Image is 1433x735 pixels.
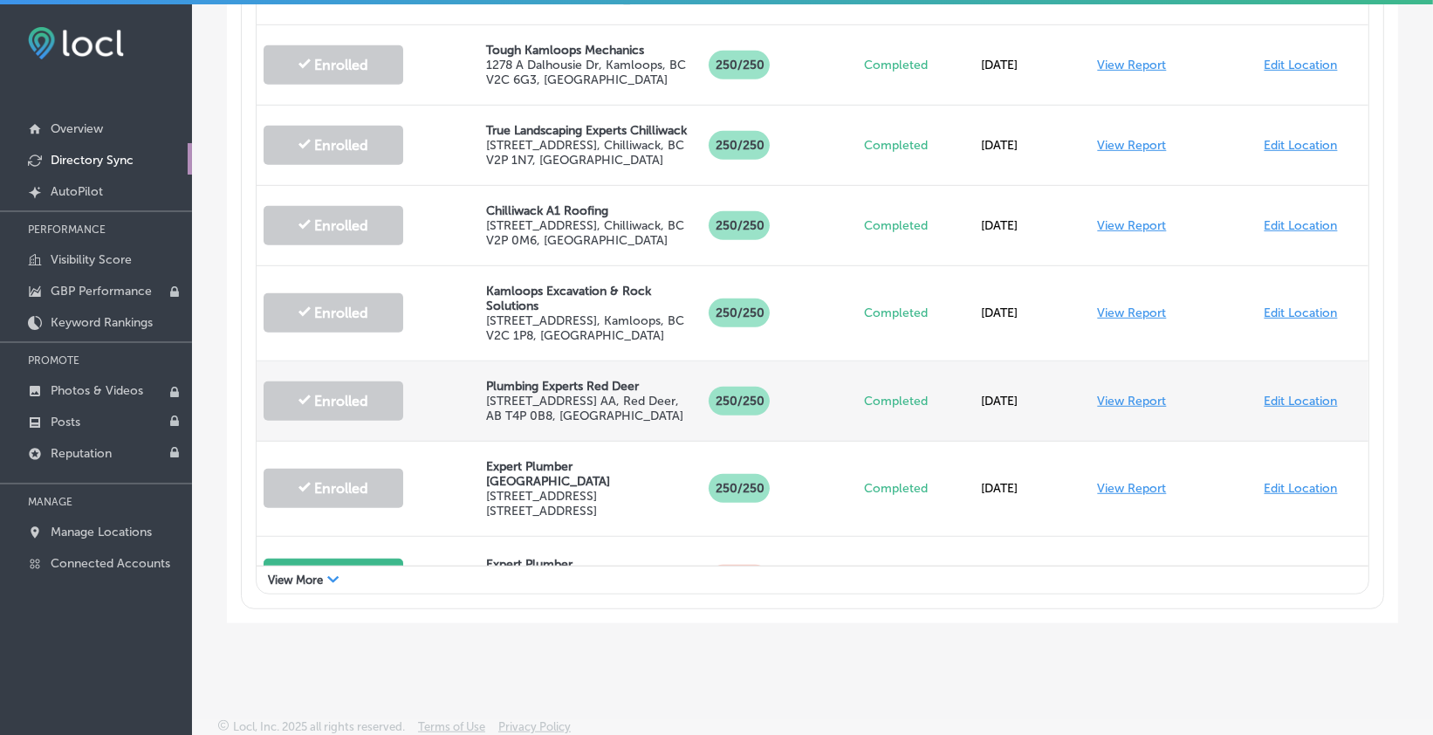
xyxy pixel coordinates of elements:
p: Connected Accounts [51,556,170,571]
p: Photos & Videos [51,383,143,398]
a: View Report [1097,218,1166,233]
a: Edit Location [1265,138,1338,153]
a: View Report [1097,481,1166,496]
p: - [1097,554,1250,604]
p: 250 /250 [709,211,770,240]
p: - [981,554,1020,604]
p: Completed [864,394,967,409]
p: 250 /250 [709,474,770,503]
p: Completed [864,481,967,496]
p: 250 /250 [709,387,770,416]
a: View Report [1097,306,1166,320]
p: [STREET_ADDRESS] , Chilliwack, BC V2P 1N7, [GEOGRAPHIC_DATA] [486,138,695,168]
p: Expert Plumber [486,557,695,572]
p: Completed [864,138,967,153]
p: Keyword Rankings [51,315,153,330]
p: 34 /250 [709,565,770,594]
p: [STREET_ADDRESS] AA , Red Deer, AB T4P 0B8, [GEOGRAPHIC_DATA] [486,394,695,423]
p: 250 /250 [709,51,770,79]
div: [DATE] [974,201,1091,251]
button: Enrolled [264,126,403,165]
p: Visibility Score [51,252,132,267]
p: Posts [51,415,80,429]
a: Edit Location [1265,218,1338,233]
p: Kamloops Excavation & Rock Solutions [486,284,695,313]
p: AutoPilot [51,184,103,199]
p: Chilliwack A1 Roofing [486,203,695,218]
p: True Landscaping Experts Chilliwack [486,123,695,138]
p: Completed [864,218,967,233]
button: Enrolled [264,381,403,421]
p: [STREET_ADDRESS] , Chilliwack, BC V2P 0M6, [GEOGRAPHIC_DATA] [486,218,695,248]
p: GBP Performance [51,284,152,299]
p: Overview [51,121,103,136]
div: [DATE] [974,288,1091,338]
p: Reputation [51,446,112,461]
p: Tough Kamloops Mechanics [486,43,695,58]
button: Enroll [264,559,403,600]
div: [DATE] [974,376,1091,426]
p: Expert Plumber [GEOGRAPHIC_DATA] [486,459,695,489]
p: Completed [864,58,967,72]
p: [STREET_ADDRESS] [STREET_ADDRESS] [486,489,695,519]
a: View Report [1097,138,1166,153]
p: Plumbing Experts Red Deer [486,379,695,394]
a: Edit Location [1265,394,1338,409]
p: 250 /250 [709,131,770,160]
p: Completed [864,306,967,320]
a: View Report [1097,58,1166,72]
div: [DATE] [974,120,1091,170]
img: fda3e92497d09a02dc62c9cd864e3231.png [28,27,124,59]
a: Edit Location [1265,58,1338,72]
span: View More [268,574,323,587]
p: Directory Sync [51,153,134,168]
div: [DATE] [974,464,1091,513]
button: Enrolled [264,469,403,508]
p: Locl, Inc. 2025 all rights reserved. [233,720,405,733]
a: Edit Location [1265,481,1338,496]
a: Edit Location [1265,306,1338,320]
a: View Report [1097,394,1166,409]
div: [DATE] [974,40,1091,90]
p: [STREET_ADDRESS] , Kamloops, BC V2C 1P8, [GEOGRAPHIC_DATA] [486,313,695,343]
button: Enrolled [264,293,403,333]
button: Enrolled [264,206,403,245]
button: Enrolled [264,45,403,85]
p: 1278 A Dalhousie Dr , Kamloops, BC V2C 6G3, [GEOGRAPHIC_DATA] [486,58,695,87]
p: Manage Locations [51,525,152,539]
p: 250 /250 [709,299,770,327]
